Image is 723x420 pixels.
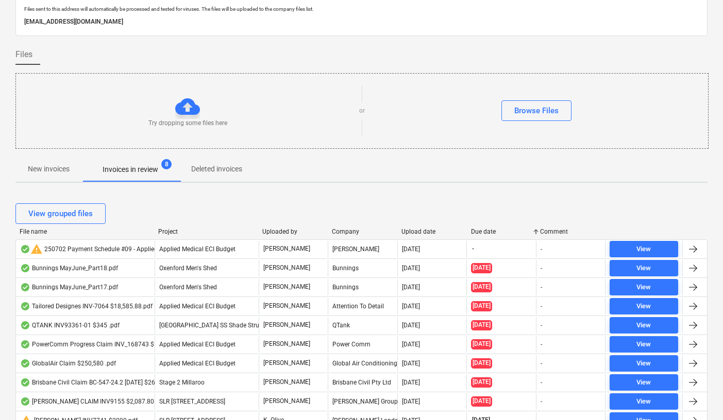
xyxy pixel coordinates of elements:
[159,322,273,329] span: Cedar Creek SS Shade Structure
[401,228,463,235] div: Upload date
[159,303,236,310] span: Applied Medical ECI Budget
[30,243,43,255] span: warning
[471,263,492,273] span: [DATE]
[541,246,542,253] div: -
[159,265,217,272] span: Oxenford Men's Shed
[20,264,118,272] div: Bunnings MayJune_Part18.pdf
[159,284,217,291] span: Oxenford Men's Shed
[332,228,393,235] div: Company
[148,119,227,128] p: Try dropping some files here
[20,378,190,387] div: Brisbane Civil Claim BC-547-24.2 [DATE] $269,579.22.pdf
[402,360,420,367] div: [DATE]
[541,265,542,272] div: -
[263,264,310,272] p: [PERSON_NAME]
[20,302,30,310] div: OCR finished
[328,260,397,276] div: Bunnings
[636,262,651,274] div: View
[541,322,542,329] div: -
[328,279,397,295] div: Bunnings
[263,378,310,387] p: [PERSON_NAME]
[20,397,166,406] div: [PERSON_NAME] CLAIM INV9155 $2,087.80 .pdf
[671,371,723,420] iframe: Chat Widget
[402,322,420,329] div: [DATE]
[471,301,492,311] span: [DATE]
[471,228,532,235] div: Due date
[20,340,30,348] div: OCR finished
[402,398,420,405] div: [DATE]
[263,283,310,291] p: [PERSON_NAME]
[28,207,93,220] div: View grouped files
[20,321,120,329] div: QTANK INV93361-01 $345 .pdf
[636,301,651,312] div: View
[636,243,651,255] div: View
[263,302,310,310] p: [PERSON_NAME]
[610,317,678,334] button: View
[610,298,678,314] button: View
[541,303,542,310] div: -
[636,358,651,370] div: View
[263,397,310,406] p: [PERSON_NAME]
[159,246,236,253] span: Applied Medical ECI Budget
[471,282,492,292] span: [DATE]
[636,339,651,351] div: View
[636,320,651,331] div: View
[191,164,242,174] p: Deleted invoices
[471,377,492,387] span: [DATE]
[328,336,397,353] div: Power Comm
[15,48,32,61] span: Files
[15,203,106,224] button: View grouped files
[20,340,193,348] div: PowerComm Progress Claim INV_168743 $54,541.24.pdf
[610,241,678,257] button: View
[158,228,254,235] div: Project
[159,360,236,367] span: Applied Medical ECI Budget
[20,283,118,291] div: Bunnings MayJune_Part17.pdf
[328,317,397,334] div: QTank
[161,159,172,169] span: 8
[20,378,30,387] div: OCR finished
[159,379,205,386] span: Stage 2 Millaroo
[263,340,310,348] p: [PERSON_NAME]
[610,355,678,372] button: View
[20,283,30,291] div: OCR finished
[541,398,542,405] div: -
[263,244,310,253] p: [PERSON_NAME]
[636,396,651,408] div: View
[15,73,709,149] div: Try dropping some files hereorBrowse Files
[471,339,492,349] span: [DATE]
[501,100,571,121] button: Browse Files
[263,321,310,329] p: [PERSON_NAME]
[328,355,397,372] div: Global Air Conditioning
[540,228,601,235] div: Comment
[610,336,678,353] button: View
[328,298,397,314] div: Attention To Detail
[20,245,30,253] div: OCR finished
[610,260,678,276] button: View
[636,377,651,389] div: View
[471,358,492,368] span: [DATE]
[20,264,30,272] div: OCR finished
[159,341,236,348] span: Applied Medical ECI Budget
[28,164,70,174] p: New invoices
[24,16,699,27] p: [EMAIL_ADDRESS][DOMAIN_NAME]
[20,359,30,367] div: OCR finished
[471,320,492,330] span: [DATE]
[402,284,420,291] div: [DATE]
[541,284,542,291] div: -
[402,265,420,272] div: [DATE]
[471,244,475,253] span: -
[402,246,420,253] div: [DATE]
[541,341,542,348] div: -
[610,374,678,391] button: View
[514,104,559,117] div: Browse Files
[328,241,397,257] div: [PERSON_NAME]
[541,360,542,367] div: -
[20,302,153,310] div: Tailored Designes INV-7064 $18,585.88.pdf
[20,243,209,255] div: 250702 Payment Schedule #09 - Applied Medical Office.pdf
[359,107,365,115] p: or
[610,393,678,410] button: View
[20,359,116,367] div: GlobalAir Claim $250,580 .pdf
[159,398,225,405] span: SLR 2 Millaroo Drive
[328,393,397,410] div: [PERSON_NAME] Group
[471,396,492,406] span: [DATE]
